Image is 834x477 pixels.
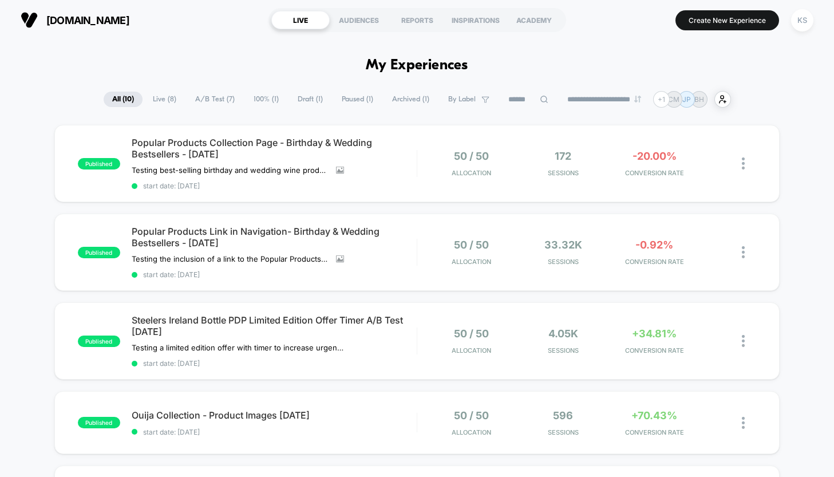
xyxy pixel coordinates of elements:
[611,258,697,266] span: CONVERSION RATE
[132,254,327,263] span: Testing the inclusion of a link to the Popular Products collection page with CTA text: "Shop Our ...
[454,150,489,162] span: 50 / 50
[505,11,563,29] div: ACADEMY
[634,96,641,103] img: end
[384,92,438,107] span: Archived ( 1 )
[611,346,697,354] span: CONVERSION RATE
[520,428,606,436] span: Sessions
[452,258,491,266] span: Allocation
[132,270,417,279] span: start date: [DATE]
[668,95,679,104] p: CM
[520,169,606,177] span: Sessions
[653,91,670,108] div: + 1
[694,95,704,104] p: BH
[132,314,417,337] span: Steelers Ireland Bottle PDP Limited Edition Offer Timer A/B Test [DATE]
[452,428,491,436] span: Allocation
[791,9,813,31] div: KS
[187,92,243,107] span: A/B Test ( 7 )
[104,92,143,107] span: All ( 10 )
[132,137,417,160] span: Popular Products Collection Page - Birthday & Wedding Bestsellers - [DATE]
[555,150,571,162] span: 172
[132,409,417,421] span: Ouija Collection - Product Images [DATE]
[132,359,417,368] span: start date: [DATE]
[454,409,489,421] span: 50 / 50
[289,92,331,107] span: Draft ( 1 )
[742,417,745,429] img: close
[78,417,120,428] span: published
[631,409,677,421] span: +70.43%
[446,11,505,29] div: INSPIRATIONS
[144,92,185,107] span: Live ( 8 )
[132,165,327,175] span: Testing best-selling birthday and wedding wine products on the Popular Products collection page.
[17,11,133,29] button: [DOMAIN_NAME]
[742,246,745,258] img: close
[788,9,817,32] button: KS
[548,328,578,340] span: 4.05k
[245,92,287,107] span: 100% ( 1 )
[21,11,38,29] img: Visually logo
[452,169,491,177] span: Allocation
[632,328,677,340] span: +34.81%
[682,95,691,104] p: JP
[520,346,606,354] span: Sessions
[132,343,344,352] span: Testing a limited edition offer with timer to increase urgency for customers to add the Steelers ...
[611,169,697,177] span: CONVERSION RATE
[330,11,388,29] div: AUDIENCES
[633,150,677,162] span: -20.00%
[132,182,417,190] span: start date: [DATE]
[553,409,573,421] span: 596
[333,92,382,107] span: Paused ( 1 )
[611,428,697,436] span: CONVERSION RATE
[544,239,582,251] span: 33.32k
[132,428,417,436] span: start date: [DATE]
[454,328,489,340] span: 50 / 50
[675,10,779,30] button: Create New Experience
[454,239,489,251] span: 50 / 50
[742,335,745,347] img: close
[520,258,606,266] span: Sessions
[78,158,120,169] span: published
[448,95,476,104] span: By Label
[46,14,129,26] span: [DOMAIN_NAME]
[635,239,673,251] span: -0.92%
[78,247,120,258] span: published
[452,346,491,354] span: Allocation
[366,57,468,74] h1: My Experiences
[742,157,745,169] img: close
[132,226,417,249] span: Popular Products Link in Navigation- Birthday & Wedding Bestsellers - [DATE]
[388,11,446,29] div: REPORTS
[78,336,120,347] span: published
[271,11,330,29] div: LIVE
